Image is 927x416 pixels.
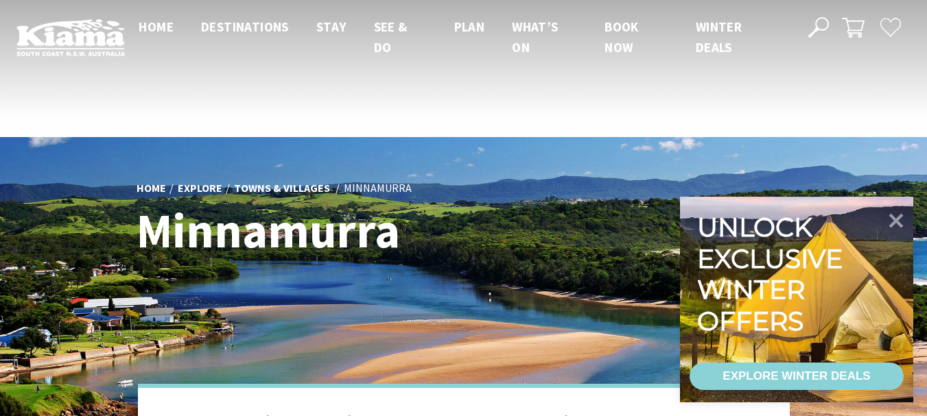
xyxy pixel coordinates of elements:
span: See & Do [374,19,408,56]
span: Book now [605,19,639,56]
div: EXPLORE WINTER DEALS [723,363,870,390]
span: Winter Deals [696,19,742,56]
span: What’s On [512,19,558,56]
a: Explore [178,181,222,196]
h1: Minnamurra [137,204,524,257]
li: Minnamurra [344,180,412,197]
a: EXPLORE WINTER DEALS [690,363,904,390]
div: Unlock exclusive winter offers [697,212,849,337]
span: Stay [316,19,347,35]
a: Towns & Villages [234,181,330,196]
span: Home [139,19,174,35]
span: Plan [454,19,485,35]
img: Kiama Logo [16,19,125,56]
span: Destinations [201,19,289,35]
a: Home [137,181,166,196]
nav: Main Menu [125,16,793,58]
